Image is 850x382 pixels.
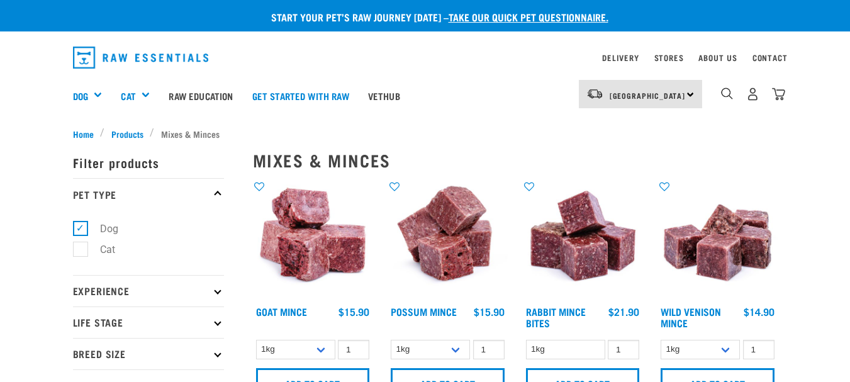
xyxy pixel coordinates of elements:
p: Pet Type [73,178,224,210]
h2: Mixes & Minces [253,150,778,170]
img: user.png [746,87,759,101]
div: $15.90 [474,306,505,317]
label: Dog [80,221,123,237]
a: Rabbit Mince Bites [526,308,586,325]
a: Dog [73,89,88,103]
p: Experience [73,275,224,306]
input: 1 [743,340,775,359]
a: Vethub [359,70,410,121]
p: Filter products [73,147,224,178]
input: 1 [473,340,505,359]
div: $21.90 [608,306,639,317]
label: Cat [80,242,120,257]
a: Delivery [602,55,639,60]
img: Raw Essentials Logo [73,47,209,69]
a: Products [104,127,150,140]
a: About Us [698,55,737,60]
a: take our quick pet questionnaire. [449,14,608,20]
a: Stores [654,55,684,60]
a: Wild Venison Mince [661,308,721,325]
img: Whole Minced Rabbit Cubes 01 [523,180,643,300]
input: 1 [608,340,639,359]
span: Products [111,127,143,140]
a: Goat Mince [256,308,307,314]
div: $15.90 [338,306,369,317]
div: $14.90 [744,306,775,317]
img: Pile Of Cubed Wild Venison Mince For Pets [657,180,778,300]
img: 1077 Wild Goat Mince 01 [253,180,373,300]
img: 1102 Possum Mince 01 [388,180,508,300]
img: home-icon@2x.png [772,87,785,101]
a: Get started with Raw [243,70,359,121]
img: van-moving.png [586,88,603,99]
a: Cat [121,89,135,103]
a: Home [73,127,101,140]
nav: dropdown navigation [63,42,788,74]
nav: breadcrumbs [73,127,778,140]
a: Possum Mince [391,308,457,314]
img: home-icon-1@2x.png [721,87,733,99]
a: Raw Education [159,70,242,121]
input: 1 [338,340,369,359]
p: Life Stage [73,306,224,338]
span: [GEOGRAPHIC_DATA] [610,93,686,98]
a: Contact [752,55,788,60]
p: Breed Size [73,338,224,369]
span: Home [73,127,94,140]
